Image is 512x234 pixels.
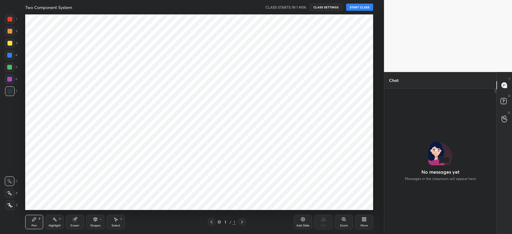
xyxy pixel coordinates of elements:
div: Shapes [90,224,100,227]
p: G [508,110,510,115]
div: S [120,217,122,220]
h4: Two Component System [25,4,72,10]
div: Eraser [70,224,79,227]
div: 4 [5,50,17,60]
div: 2 [5,26,17,36]
div: / [229,220,231,224]
p: T [508,77,510,81]
div: H [59,217,61,220]
div: 1 [232,219,236,225]
div: 1 [222,220,228,224]
div: Pen [31,224,37,227]
div: More [361,224,368,227]
div: C [5,176,18,186]
div: 6 [5,74,17,84]
div: P [39,217,40,220]
h5: CLASS STARTS IN 1 MIN [265,4,306,10]
button: CLASS SETTINGS [310,4,343,11]
p: D [508,94,510,98]
div: Add Slide [296,224,310,227]
div: 5 [5,62,17,72]
div: 7 [5,86,17,96]
div: 3 [5,38,17,48]
div: Select [112,224,120,227]
p: Chat [384,72,403,88]
div: Z [5,200,18,210]
div: L [100,217,102,220]
button: START CLASS [346,4,373,11]
div: 1 [5,14,17,24]
div: X [5,188,18,198]
div: Highlight [49,224,61,227]
div: Zoom [340,224,348,227]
